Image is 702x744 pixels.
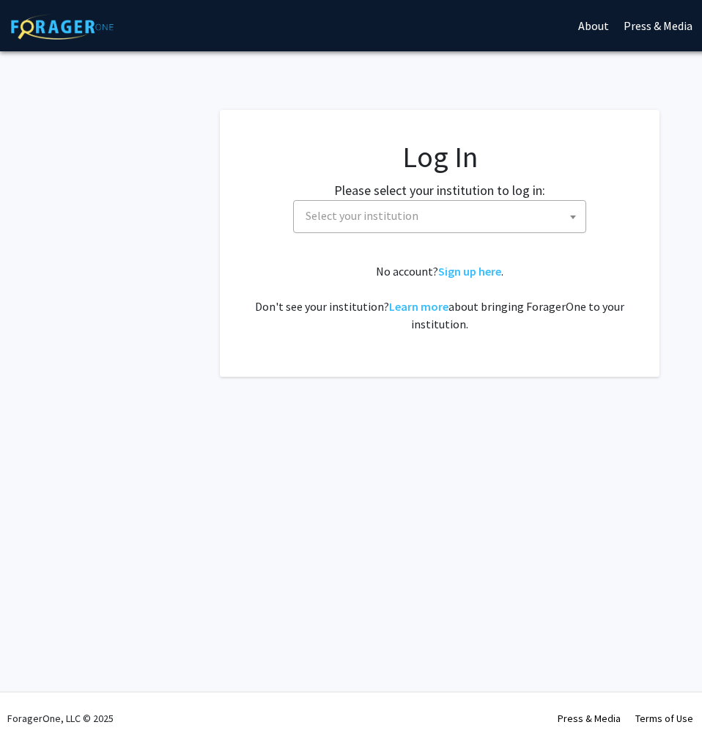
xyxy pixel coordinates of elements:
label: Please select your institution to log in: [334,180,545,200]
img: ForagerOne Logo [11,14,114,40]
a: Learn more about bringing ForagerOne to your institution [389,299,448,314]
span: Select your institution [300,201,585,231]
div: ForagerOne, LLC © 2025 [7,693,114,744]
span: Select your institution [306,208,418,223]
a: Terms of Use [635,712,693,725]
h1: Log In [249,139,630,174]
span: Select your institution [293,200,586,233]
a: Press & Media [558,712,621,725]
div: No account? . Don't see your institution? about bringing ForagerOne to your institution. [249,262,630,333]
a: Sign up here [438,264,501,279]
